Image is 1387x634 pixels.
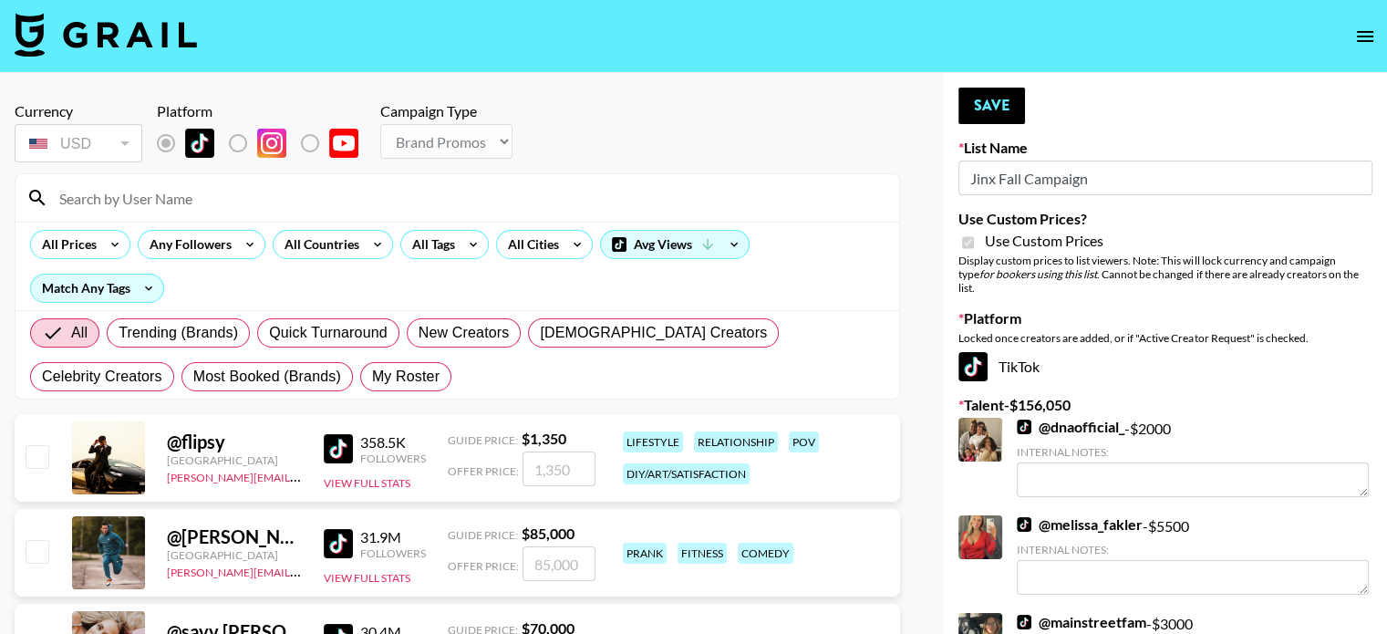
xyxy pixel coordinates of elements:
label: Platform [958,309,1372,327]
label: Talent - $ 156,050 [958,396,1372,414]
div: Match Any Tags [31,275,163,302]
div: Internal Notes: [1017,543,1369,556]
div: All Prices [31,231,100,258]
img: TikTok [1017,615,1031,629]
a: [PERSON_NAME][EMAIL_ADDRESS][DOMAIN_NAME] [167,562,437,579]
input: 85,000 [523,546,595,581]
div: @ [PERSON_NAME].[PERSON_NAME] [167,525,302,548]
a: @mainstreetfam [1017,613,1146,631]
span: Use Custom Prices [985,232,1103,250]
button: View Full Stats [324,571,410,585]
div: pov [789,431,819,452]
a: [PERSON_NAME][EMAIL_ADDRESS][DOMAIN_NAME] [167,467,437,484]
span: Offer Price: [448,559,519,573]
span: Most Booked (Brands) [193,366,341,388]
div: fitness [678,543,727,564]
div: USD [18,128,139,160]
div: Locked once creators are added, or if "Active Creator Request" is checked. [958,331,1372,345]
span: Trending (Brands) [119,322,238,344]
span: My Roster [372,366,440,388]
div: All Tags [401,231,459,258]
div: Followers [360,452,426,465]
button: View Full Stats [324,476,410,490]
div: Avg Views [601,231,749,258]
div: 31.9M [360,528,426,546]
button: Save [958,88,1025,124]
img: TikTok [324,529,353,558]
div: Platform [157,102,373,120]
span: All [71,322,88,344]
span: Offer Price: [448,464,519,478]
div: Display custom prices to list viewers. Note: This will lock currency and campaign type . Cannot b... [958,254,1372,295]
img: TikTok [958,352,988,381]
div: All Countries [274,231,363,258]
strong: $ 1,350 [522,430,566,447]
img: YouTube [329,129,358,158]
div: List locked to TikTok. [157,124,373,162]
span: [DEMOGRAPHIC_DATA] Creators [540,322,767,344]
span: Guide Price: [448,528,518,542]
div: - $ 5500 [1017,515,1369,595]
img: Grail Talent [15,13,197,57]
img: TikTok [1017,420,1031,434]
img: Instagram [257,129,286,158]
div: Followers [360,546,426,560]
div: Any Followers [139,231,235,258]
div: [GEOGRAPHIC_DATA] [167,548,302,562]
div: TikTok [958,352,1372,381]
label: List Name [958,139,1372,157]
a: @dnaofficial_ [1017,418,1124,436]
div: Currency is locked to USD [15,120,142,166]
span: Guide Price: [448,433,518,447]
div: All Cities [497,231,563,258]
strong: $ 85,000 [522,525,574,542]
label: Use Custom Prices? [958,210,1372,228]
div: @ flipsy [167,431,302,453]
div: relationship [694,431,778,452]
a: @melissa_fakler [1017,515,1143,534]
img: TikTok [324,434,353,463]
button: open drawer [1347,18,1383,55]
div: 358.5K [360,433,426,452]
div: Currency [15,102,142,120]
div: diy/art/satisfaction [623,463,750,484]
div: Internal Notes: [1017,445,1369,459]
div: - $ 2000 [1017,418,1369,497]
span: New Creators [419,322,510,344]
input: Search by User Name [48,183,888,213]
div: Campaign Type [380,102,512,120]
div: lifestyle [623,431,683,452]
img: TikTok [1017,517,1031,532]
div: comedy [738,543,793,564]
em: for bookers using this list [979,267,1097,281]
img: TikTok [185,129,214,158]
span: Celebrity Creators [42,366,162,388]
div: [GEOGRAPHIC_DATA] [167,453,302,467]
span: Quick Turnaround [269,322,388,344]
input: 1,350 [523,452,595,486]
div: prank [623,543,667,564]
